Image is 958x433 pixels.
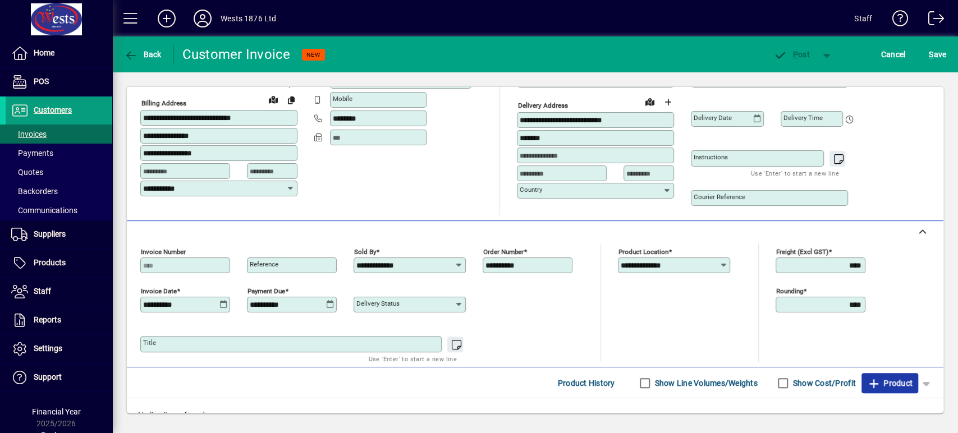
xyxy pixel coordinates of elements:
[250,260,278,268] mat-label: Reference
[520,186,542,194] mat-label: Country
[6,68,112,96] a: POS
[124,50,162,59] span: Back
[6,201,112,220] a: Communications
[6,144,112,163] a: Payments
[653,377,758,389] label: Show Line Volumes/Weights
[34,315,61,324] span: Reports
[354,248,376,256] mat-label: Sold by
[6,363,112,391] a: Support
[694,114,732,122] mat-label: Delivery date
[659,93,677,111] button: Choose address
[264,90,282,108] a: View on map
[282,91,300,109] button: Copy to Delivery address
[143,339,156,347] mat-label: Title
[141,248,186,256] mat-label: Invoice number
[121,44,164,65] button: Back
[751,167,839,179] mat-hint: Use 'Enter' to start a new line
[926,44,949,65] button: Save
[854,10,872,27] div: Staff
[641,93,659,110] a: View on map
[34,105,72,114] span: Customers
[34,229,66,238] span: Suppliers
[6,125,112,144] a: Invoices
[6,249,112,277] a: Products
[306,51,320,58] span: NEW
[929,50,933,59] span: S
[618,248,668,256] mat-label: Product location
[182,45,291,63] div: Customer Invoice
[11,168,43,177] span: Quotes
[141,287,177,295] mat-label: Invoice date
[34,77,49,86] span: POS
[185,8,221,29] button: Profile
[149,8,185,29] button: Add
[776,287,803,295] mat-label: Rounding
[694,193,745,201] mat-label: Courier Reference
[112,44,174,65] app-page-header-button: Back
[6,39,112,67] a: Home
[694,153,728,161] mat-label: Instructions
[11,206,77,215] span: Communications
[6,220,112,248] a: Suppliers
[793,50,798,59] span: P
[34,344,62,353] span: Settings
[6,306,112,334] a: Reports
[369,352,457,365] mat-hint: Use 'Enter' to start a new line
[783,114,823,122] mat-label: Delivery time
[333,95,352,103] mat-label: Mobile
[127,398,943,432] div: No line items found
[878,44,909,65] button: Cancel
[553,373,620,393] button: Product History
[867,374,913,392] span: Product
[11,130,47,139] span: Invoices
[861,373,918,393] button: Product
[883,2,908,39] a: Knowledge Base
[6,182,112,201] a: Backorders
[11,187,58,196] span: Backorders
[34,258,66,267] span: Products
[929,45,946,63] span: ave
[32,407,81,416] span: Financial Year
[34,372,62,381] span: Support
[776,248,828,256] mat-label: Freight (excl GST)
[34,287,51,296] span: Staff
[768,44,815,65] button: Post
[773,50,810,59] span: ost
[356,300,400,307] mat-label: Delivery status
[881,45,906,63] span: Cancel
[558,374,615,392] span: Product History
[6,163,112,182] a: Quotes
[483,248,524,256] mat-label: Order number
[11,149,53,158] span: Payments
[919,2,944,39] a: Logout
[34,48,54,57] span: Home
[6,335,112,363] a: Settings
[6,278,112,306] a: Staff
[221,10,276,27] div: Wests 1876 Ltd
[247,287,285,295] mat-label: Payment due
[791,377,856,389] label: Show Cost/Profit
